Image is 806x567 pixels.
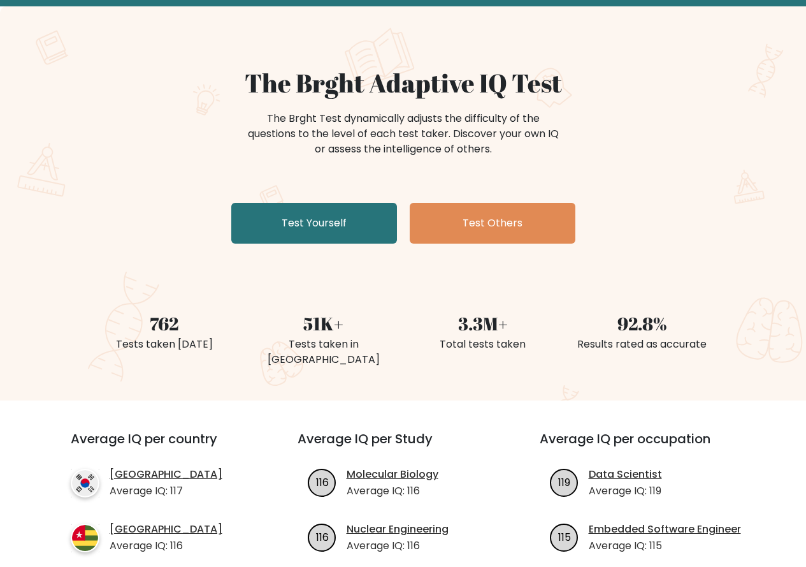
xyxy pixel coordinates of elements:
a: Molecular Biology [347,467,438,482]
p: Average IQ: 116 [110,538,222,554]
p: Average IQ: 116 [347,538,449,554]
h3: Average IQ per Study [298,431,509,462]
div: Results rated as accurate [570,337,714,352]
h1: The Brght Adaptive IQ Test [92,68,714,98]
p: Average IQ: 115 [589,538,741,554]
a: [GEOGRAPHIC_DATA] [110,467,222,482]
div: Tests taken in [GEOGRAPHIC_DATA] [252,337,396,367]
div: 762 [92,310,236,337]
text: 119 [558,475,570,489]
img: country [71,469,99,497]
text: 116 [315,529,328,544]
div: Tests taken [DATE] [92,337,236,352]
text: 115 [558,529,570,544]
div: 92.8% [570,310,714,337]
p: Average IQ: 116 [347,483,438,499]
a: [GEOGRAPHIC_DATA] [110,522,222,537]
div: The Brght Test dynamically adjusts the difficulty of the questions to the level of each test take... [244,111,563,157]
img: country [71,524,99,552]
a: Test Yourself [231,203,397,244]
a: Nuclear Engineering [347,522,449,537]
div: 51K+ [252,310,396,337]
a: Data Scientist [589,467,662,482]
text: 116 [315,475,328,489]
h3: Average IQ per country [71,431,252,462]
p: Average IQ: 117 [110,483,222,499]
h3: Average IQ per occupation [540,431,751,462]
div: Total tests taken [411,337,555,352]
a: Test Others [410,203,575,244]
p: Average IQ: 119 [589,483,662,499]
a: Embedded Software Engineer [589,522,741,537]
div: 3.3M+ [411,310,555,337]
